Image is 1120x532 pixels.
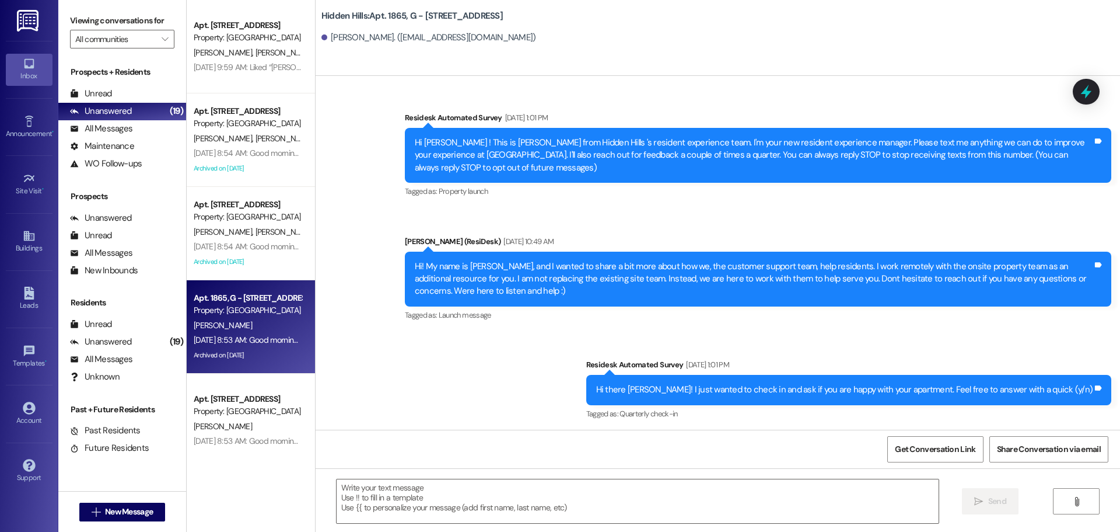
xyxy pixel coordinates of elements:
a: Site Visit • [6,169,52,200]
i:  [1072,497,1081,506]
div: [DATE] 1:01 PM [683,359,729,371]
div: Apt. [STREET_ADDRESS] [194,393,302,405]
span: New Message [105,506,153,518]
i:  [974,497,983,506]
span: Quarterly check-in [619,409,677,419]
div: Property: [GEOGRAPHIC_DATA] [194,304,302,317]
div: Unread [70,88,112,100]
a: Leads [6,283,52,315]
div: Maintenance [70,140,134,152]
span: [PERSON_NAME] [194,47,256,58]
div: Unanswered [70,336,132,348]
div: Residesk Automated Survey [405,112,1111,128]
div: Unread [70,318,112,331]
div: Residesk Automated Survey [586,359,1112,375]
div: Past + Future Residents [58,404,186,416]
div: Apt. [STREET_ADDRESS] [194,105,302,117]
div: Property: [GEOGRAPHIC_DATA] [194,211,302,223]
img: ResiDesk Logo [17,10,41,32]
div: Tagged as: [405,183,1111,200]
div: Tagged as: [405,307,1111,324]
div: [DATE] 10:49 AM [501,235,554,248]
div: Archived on [DATE] [192,161,303,176]
div: Unread [70,230,112,242]
button: Get Conversation Link [887,436,983,463]
div: Apt. [STREET_ADDRESS] [194,199,302,211]
div: Tagged as: [586,405,1112,422]
div: All Messages [70,123,132,135]
a: Buildings [6,226,52,258]
span: [PERSON_NAME] [255,227,313,237]
div: [DATE] 1:01 PM [502,112,548,124]
div: Residents [58,297,186,309]
button: Send [962,488,1019,514]
label: Viewing conversations for [70,12,174,30]
div: Property: [GEOGRAPHIC_DATA] [194,117,302,130]
div: Prospects [58,190,186,203]
div: Archived on [DATE] [192,255,303,269]
span: [PERSON_NAME] [255,47,313,58]
span: [PERSON_NAME] [194,320,252,331]
div: Property: [GEOGRAPHIC_DATA] [194,32,302,44]
span: Launch message [439,310,491,320]
span: Property launch [439,186,488,196]
div: (19) [167,102,186,120]
span: • [52,128,54,136]
a: Support [6,455,52,487]
div: Property: [GEOGRAPHIC_DATA] [194,405,302,418]
div: Hi [PERSON_NAME] ! This is [PERSON_NAME] from Hidden Hills 's resident experience team. I'm your ... [415,137,1093,174]
div: New Inbounds [70,265,138,277]
div: Unanswered [70,212,132,224]
div: Prospects + Residents [58,66,186,78]
span: Send [988,495,1006,507]
div: Hi! My name is [PERSON_NAME], and I wanted to share a bit more about how we, the customer support... [415,260,1093,298]
span: [PERSON_NAME] [255,133,313,144]
div: (19) [167,333,186,351]
div: Apt. [STREET_ADDRESS] [194,19,302,32]
div: Future Residents [70,442,149,454]
div: [DATE] 9:59 AM: Liked “[PERSON_NAME] ([GEOGRAPHIC_DATA]): Hi [PERSON_NAME]! They will need to ent... [194,62,1050,72]
span: • [42,185,44,193]
button: Share Conversation via email [989,436,1108,463]
div: Unknown [70,371,120,383]
div: Archived on [DATE] [192,348,303,363]
i:  [92,507,100,517]
b: Hidden Hills: Apt. 1865, G - [STREET_ADDRESS] [321,10,503,22]
div: [PERSON_NAME]. ([EMAIL_ADDRESS][DOMAIN_NAME]) [321,32,536,44]
div: Apt. 1865, G - [STREET_ADDRESS] [194,292,302,304]
span: Share Conversation via email [997,443,1101,455]
span: [PERSON_NAME] [194,421,252,432]
div: [PERSON_NAME] (ResiDesk) [405,235,1111,252]
span: [PERSON_NAME] [194,227,256,237]
a: Account [6,398,52,430]
a: Templates • [6,341,52,373]
div: Hi there [PERSON_NAME]! I just wanted to check in and ask if you are happy with your apartment. F... [596,384,1093,396]
div: WO Follow-ups [70,158,142,170]
input: All communities [75,30,156,48]
i:  [162,34,168,44]
span: [PERSON_NAME] [194,133,256,144]
div: All Messages [70,353,132,366]
a: Inbox [6,54,52,85]
span: Get Conversation Link [895,443,975,455]
div: Unanswered [70,105,132,117]
span: • [45,357,47,366]
div: All Messages [70,247,132,259]
button: New Message [79,503,166,521]
div: Past Residents [70,425,141,437]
